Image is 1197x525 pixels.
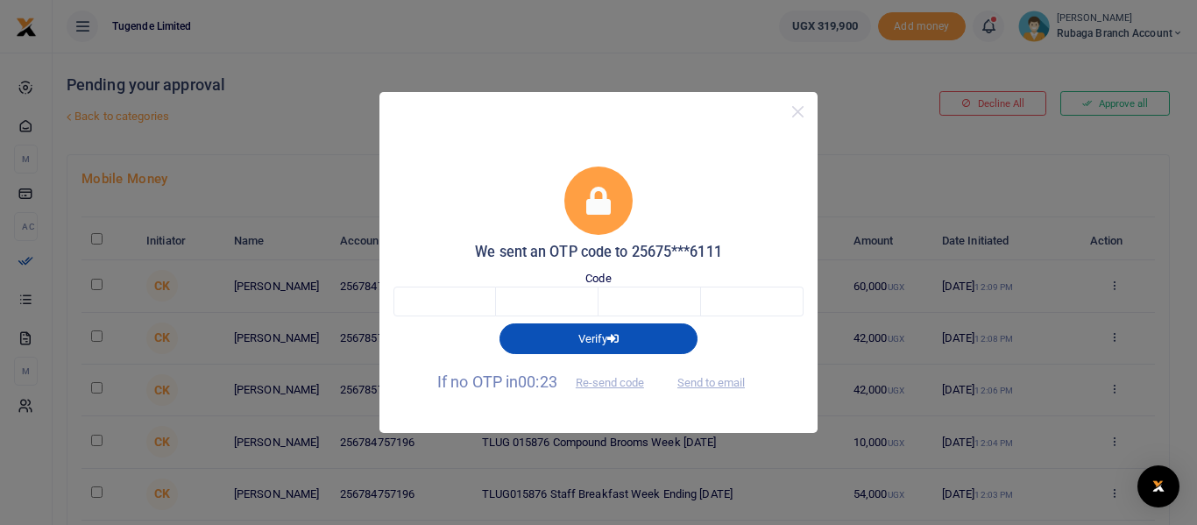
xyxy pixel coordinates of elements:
[499,323,698,353] button: Verify
[393,244,804,261] h5: We sent an OTP code to 25675***6111
[518,372,557,391] span: 00:23
[585,270,611,287] label: Code
[785,99,811,124] button: Close
[1137,465,1179,507] div: Open Intercom Messenger
[437,372,659,391] span: If no OTP in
